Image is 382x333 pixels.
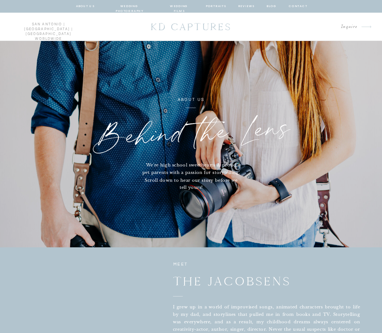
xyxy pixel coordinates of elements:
a: portraits [206,3,227,9]
a: blog [266,3,277,9]
a: reviews [238,3,255,9]
h2: the jacobsens [173,271,324,288]
a: wedding photography [106,3,153,9]
p: ABOUT US [139,96,243,104]
p: san antonio | [GEOGRAPHIC_DATA] | [GEOGRAPHIC_DATA] worldwide [9,22,88,32]
a: KD CAPTURES [147,18,235,36]
h1: Behind the Lens [71,108,312,161]
a: Inquire [336,22,357,31]
p: We're high school sweethearts & proud pet parents with a passion for storytelling. Scroll down to... [142,162,240,192]
p: meet [173,260,216,268]
a: about us [76,3,94,9]
a: contact [289,3,307,9]
a: wedding films [164,3,194,9]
